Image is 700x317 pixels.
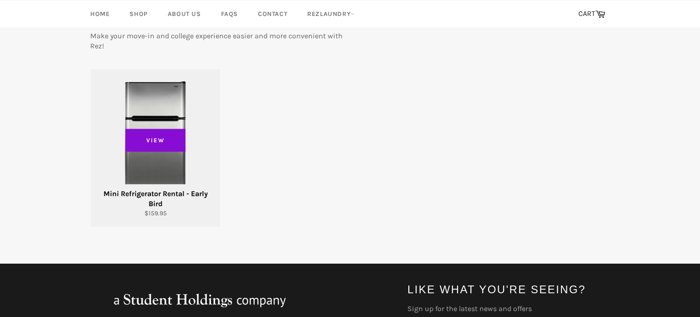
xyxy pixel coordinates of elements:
[125,129,185,151] span: View
[81,0,118,27] a: Home
[298,0,364,27] a: RezLaundry
[90,31,350,51] p: Make your move-in and college experience easier and more convenient with Rez!
[159,0,210,27] a: About Us
[120,0,156,27] a: Shop
[212,0,247,27] a: FAQs
[249,0,296,27] a: Contact
[574,5,610,24] a: CART
[90,69,220,227] a: Mini Refrigerator Rental - Early Bird Mini Refrigerator Rental - Early Bird $159.95 View
[97,189,215,209] div: Mini Refrigerator Rental - Early Bird
[407,304,610,314] label: Sign up for the latest news and offers
[407,282,610,297] h4: Like what you're seeing?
